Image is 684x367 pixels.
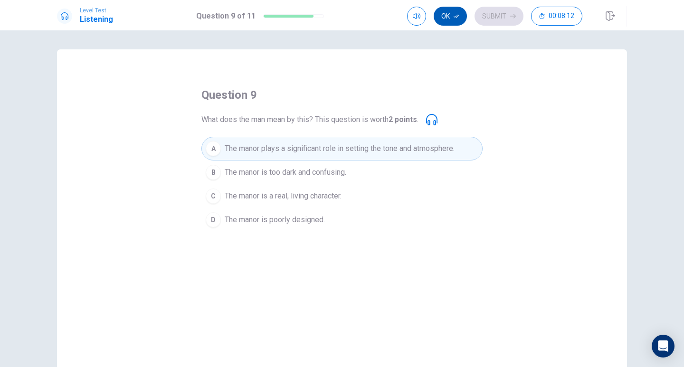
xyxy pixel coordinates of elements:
div: A [206,141,221,156]
span: The manor is too dark and confusing. [225,167,346,178]
button: Ok [434,7,467,26]
div: C [206,188,221,204]
button: BThe manor is too dark and confusing. [201,160,483,184]
span: The manor plays a significant role in setting the tone and atmosphere. [225,143,455,154]
div: D [206,212,221,227]
span: 00:08:12 [549,12,574,20]
button: 00:08:12 [531,7,582,26]
h4: question 9 [201,87,257,103]
span: What does the man mean by this? This question is worth . [201,114,418,125]
button: CThe manor is a real, living character. [201,184,483,208]
h1: Listening [80,14,113,25]
button: AThe manor plays a significant role in setting the tone and atmosphere. [201,137,483,160]
h1: Question 9 of 11 [196,10,256,22]
div: Open Intercom Messenger [652,335,674,358]
span: The manor is a real, living character. [225,190,342,202]
b: 2 points [389,115,417,124]
div: B [206,165,221,180]
span: Level Test [80,7,113,14]
button: DThe manor is poorly designed. [201,208,483,232]
span: The manor is poorly designed. [225,214,325,226]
